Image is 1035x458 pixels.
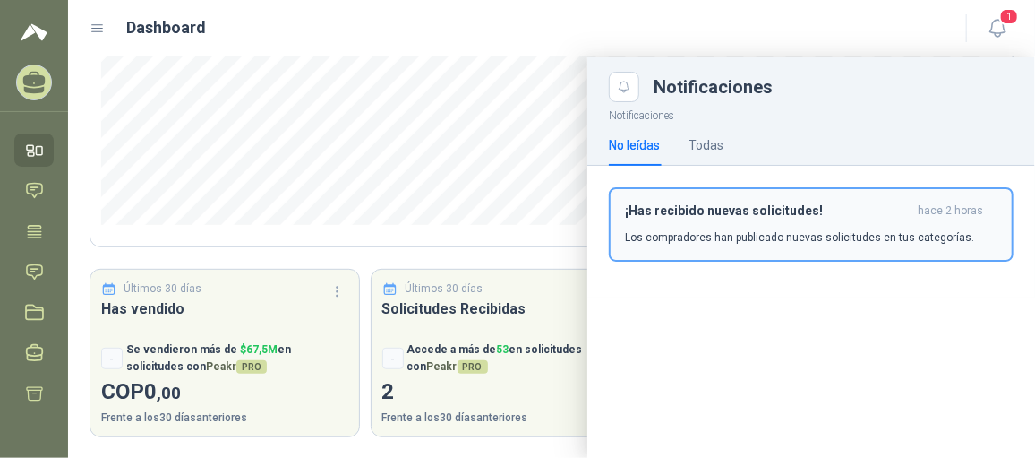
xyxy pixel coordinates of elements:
[981,13,1014,45] button: 1
[689,135,723,155] div: Todas
[609,135,660,155] div: No leídas
[999,8,1019,25] span: 1
[587,102,1035,125] p: Notificaciones
[625,229,974,246] p: Los compradores han publicado nuevas solicitudes en tus categorías.
[918,203,983,219] span: hace 2 horas
[21,22,47,43] img: Logo peakr
[127,15,207,40] h1: Dashboard
[625,203,911,219] h3: ¡Has recibido nuevas solicitudes!
[654,78,1014,96] div: Notificaciones
[609,187,1014,262] button: ¡Has recibido nuevas solicitudes!hace 2 horas Los compradores han publicado nuevas solicitudes en...
[609,72,639,102] button: Close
